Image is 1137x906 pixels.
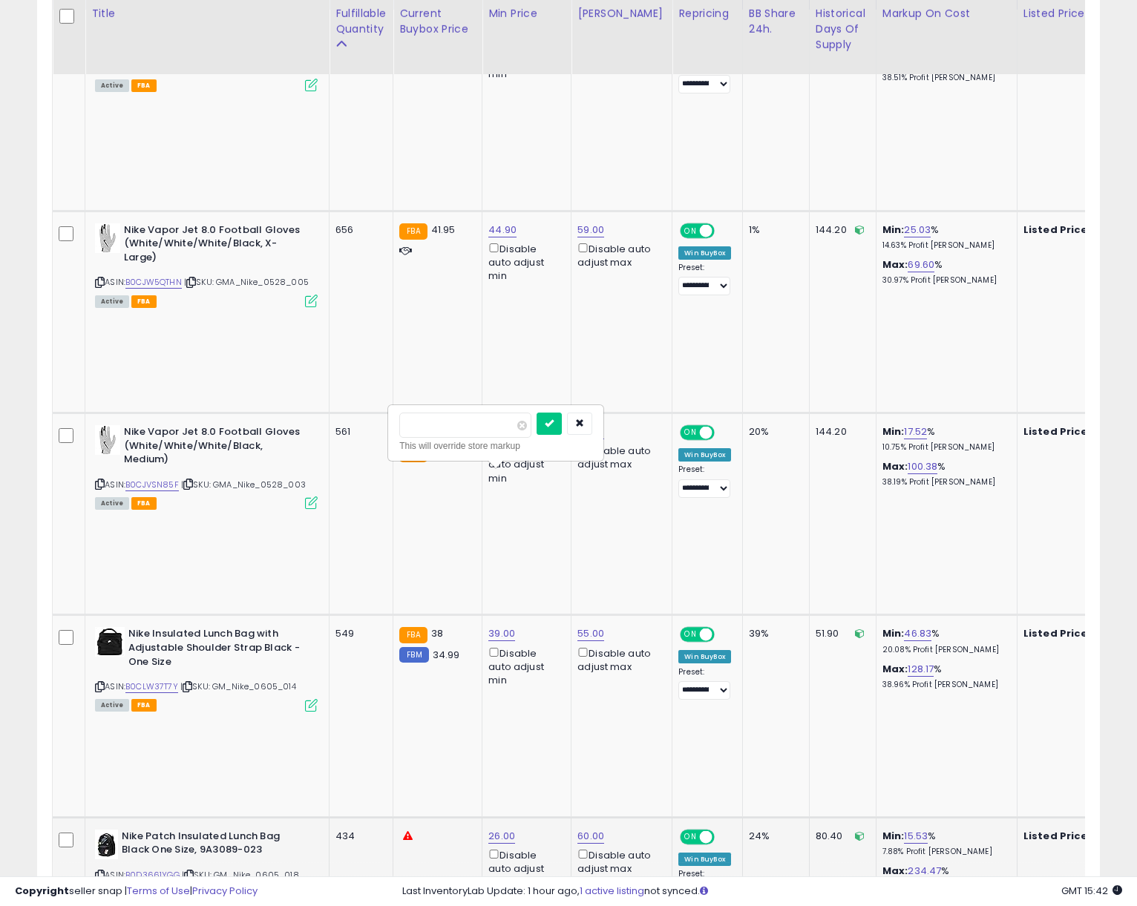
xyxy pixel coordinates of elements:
span: All listings currently available for purchase on Amazon [95,79,129,92]
b: Listed Price: [1023,626,1091,640]
div: Disable auto adjust min [488,442,560,485]
div: Win BuyBox [678,650,731,663]
img: 41bUFP-DeaL._SL40_.jpg [95,627,125,657]
b: Min: [882,829,905,843]
b: Nike Vapor Jet 8.0 Football Gloves (White/White/White/Black, X-Large) [124,223,304,269]
div: Min Price [488,6,565,22]
div: seller snap | | [15,884,258,899]
div: Title [91,6,323,22]
span: | SKU: GM_Nike_0605_014 [180,680,296,692]
div: 549 [335,627,381,640]
div: Preset: [678,60,731,93]
div: 561 [335,425,381,439]
span: OFF [712,628,736,641]
p: 14.63% Profit [PERSON_NAME] [882,240,1006,251]
a: Terms of Use [127,884,190,898]
div: % [882,460,1006,488]
div: Win BuyBox [678,853,731,866]
small: FBM [399,647,428,663]
div: % [882,223,1006,251]
img: 31KOA3sOSzL._SL40_.jpg [95,830,118,859]
div: 434 [335,830,381,843]
div: Preset: [678,263,731,296]
span: All listings currently available for purchase on Amazon [95,497,129,510]
a: 59.00 [577,223,604,237]
div: This will override store markup [399,439,592,453]
span: All listings currently available for purchase on Amazon [95,699,129,712]
img: 31lvMp9CVIL._SL40_.jpg [95,223,120,253]
div: 144.20 [816,425,865,439]
span: ON [681,628,700,641]
a: 17.52 [904,424,927,439]
div: 20% [749,425,798,439]
p: 7.88% Profit [PERSON_NAME] [882,847,1006,857]
img: 31lvMp9CVIL._SL40_.jpg [95,425,120,455]
span: 2025-08-14 15:42 GMT [1061,884,1122,898]
b: Listed Price: [1023,829,1091,843]
div: Last InventoryLab Update: 1 hour ago, not synced. [402,884,1122,899]
p: 38.51% Profit [PERSON_NAME] [882,73,1006,83]
div: [PERSON_NAME] [577,6,666,22]
a: 46.83 [904,626,931,641]
div: % [882,258,1006,286]
a: 15.53 [904,829,928,844]
div: Disable auto adjust max [577,240,661,269]
span: FBA [131,699,157,712]
div: % [882,830,1006,857]
div: 656 [335,223,381,237]
a: 100.38 [908,459,937,474]
b: Nike Patch Insulated Lunch Bag Black One Size, 9A3089-023 [122,830,302,861]
p: 38.96% Profit [PERSON_NAME] [882,680,1006,690]
b: Nike Vapor Jet 8.0 Football Gloves (White/White/White/Black, Medium) [124,425,304,470]
div: Win BuyBox [678,246,731,260]
a: B0CJW5QTHN [125,276,182,289]
div: BB Share 24h. [749,6,803,37]
strong: Copyright [15,884,69,898]
div: Preset: [678,465,731,498]
a: 39.00 [488,626,515,641]
div: Disable auto adjust max [577,645,661,674]
div: Fulfillable Quantity [335,6,387,37]
div: % [882,627,1006,654]
a: 60.00 [577,829,604,844]
b: Min: [882,626,905,640]
b: Listed Price: [1023,223,1091,237]
div: % [882,425,1006,453]
a: 25.03 [904,223,931,237]
div: Disable auto adjust max [577,847,661,876]
div: Preset: [678,667,731,700]
span: ON [681,830,700,843]
span: All listings currently available for purchase on Amazon [95,295,129,308]
b: Min: [882,223,905,237]
div: Repricing [678,6,736,22]
div: ASIN: [95,627,318,709]
a: 26.00 [488,829,515,844]
div: ASIN: [95,425,318,508]
p: 20.08% Profit [PERSON_NAME] [882,645,1006,655]
p: 10.75% Profit [PERSON_NAME] [882,442,1006,453]
b: Listed Price: [1023,424,1091,439]
div: Disable auto adjust min [488,240,560,283]
b: Nike Insulated Lunch Bag with Adjustable Shoulder Strap Black - One Size [128,627,309,672]
span: FBA [131,295,157,308]
span: FBA [131,497,157,510]
a: B0CJVSN85F [125,479,179,491]
a: 55.00 [577,626,604,641]
div: Markup on Cost [882,6,1011,22]
span: OFF [712,224,736,237]
span: 34.99 [433,648,460,662]
div: % [882,663,1006,690]
div: 1% [749,223,798,237]
div: 51.90 [816,627,865,640]
div: Disable auto adjust max [577,442,661,471]
span: | SKU: GMA_Nike_0528_005 [184,276,309,288]
div: 24% [749,830,798,843]
a: 69.60 [908,257,934,272]
b: Max: [882,257,908,272]
span: ON [681,427,700,439]
span: 38 [431,626,443,640]
span: FBA [131,79,157,92]
div: Disable auto adjust min [488,847,560,890]
div: 80.40 [816,830,865,843]
div: 144.20 [816,223,865,237]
